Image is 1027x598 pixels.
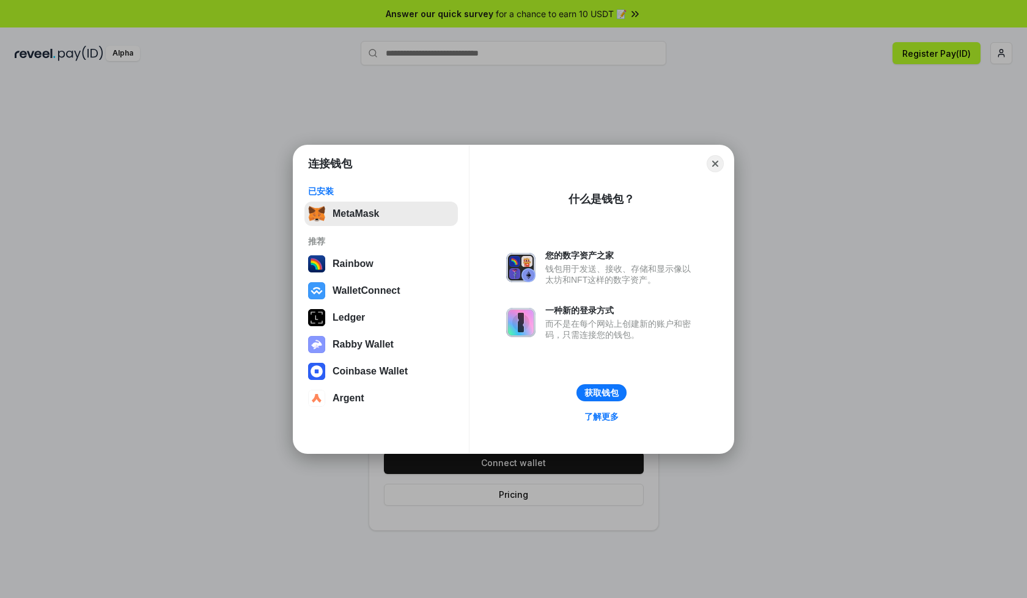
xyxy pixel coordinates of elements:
[333,285,400,296] div: WalletConnect
[333,312,365,323] div: Ledger
[304,252,458,276] button: Rainbow
[308,186,454,197] div: 已安装
[333,339,394,350] div: Rabby Wallet
[304,332,458,357] button: Rabby Wallet
[545,318,697,340] div: 而不是在每个网站上创建新的账户和密码，只需连接您的钱包。
[308,236,454,247] div: 推荐
[506,308,536,337] img: svg+xml,%3Csvg%20xmlns%3D%22http%3A%2F%2Fwww.w3.org%2F2000%2Fsvg%22%20fill%3D%22none%22%20viewBox...
[333,258,374,269] div: Rainbow
[506,253,536,282] img: svg+xml,%3Csvg%20xmlns%3D%22http%3A%2F%2Fwww.w3.org%2F2000%2Fsvg%22%20fill%3D%22none%22%20viewBox...
[577,409,626,425] a: 了解更多
[308,336,325,353] img: svg+xml,%3Csvg%20xmlns%3D%22http%3A%2F%2Fwww.w3.org%2F2000%2Fsvg%22%20fill%3D%22none%22%20viewBox...
[304,279,458,303] button: WalletConnect
[545,305,697,316] div: 一种新的登录方式
[308,363,325,380] img: svg+xml,%3Csvg%20width%3D%2228%22%20height%3D%2228%22%20viewBox%3D%220%200%2028%2028%22%20fill%3D...
[584,387,619,398] div: 获取钱包
[304,305,458,330] button: Ledger
[333,366,408,377] div: Coinbase Wallet
[308,282,325,299] img: svg+xml,%3Csvg%20width%3D%2228%22%20height%3D%2228%22%20viewBox%3D%220%200%2028%2028%22%20fill%3D...
[545,263,697,285] div: 钱包用于发送、接收、存储和显示像以太坊和NFT这样的数字资产。
[304,359,458,384] button: Coinbase Wallet
[333,208,379,219] div: MetaMask
[308,156,352,171] h1: 连接钱包
[308,255,325,272] img: svg+xml,%3Csvg%20width%3D%22120%22%20height%3D%22120%22%20viewBox%3D%220%200%20120%20120%22%20fil...
[584,411,619,422] div: 了解更多
[308,309,325,326] img: svg+xml,%3Csvg%20xmlns%3D%22http%3A%2F%2Fwww.w3.org%2F2000%2Fsvg%22%20width%3D%2228%22%20height%3...
[333,393,364,404] div: Argent
[707,155,724,172] button: Close
[576,384,627,401] button: 获取钱包
[545,250,697,261] div: 您的数字资产之家
[569,192,635,206] div: 什么是钱包？
[308,390,325,407] img: svg+xml,%3Csvg%20width%3D%2228%22%20height%3D%2228%22%20viewBox%3D%220%200%2028%2028%22%20fill%3D...
[304,202,458,226] button: MetaMask
[304,386,458,410] button: Argent
[308,205,325,222] img: svg+xml,%3Csvg%20fill%3D%22none%22%20height%3D%2233%22%20viewBox%3D%220%200%2035%2033%22%20width%...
